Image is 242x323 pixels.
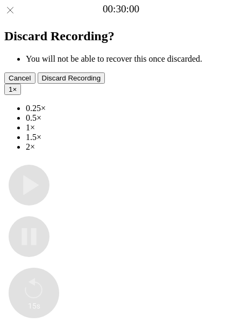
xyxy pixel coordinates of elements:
[4,72,35,84] button: Cancel
[26,104,238,113] li: 0.25×
[4,29,238,43] h2: Discard Recording?
[26,54,238,64] li: You will not be able to recover this once discarded.
[26,133,238,142] li: 1.5×
[26,142,238,152] li: 2×
[103,3,139,15] a: 00:30:00
[4,84,21,95] button: 1×
[26,123,238,133] li: 1×
[9,85,12,93] span: 1
[38,72,105,84] button: Discard Recording
[26,113,238,123] li: 0.5×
